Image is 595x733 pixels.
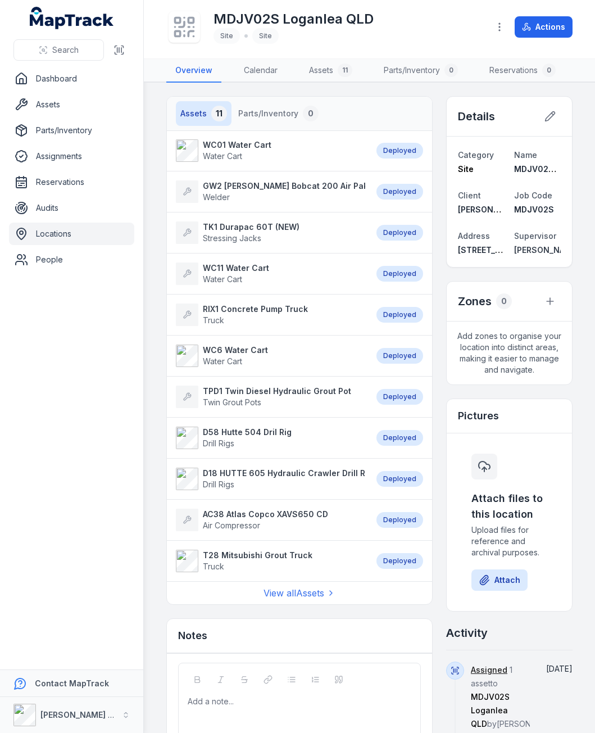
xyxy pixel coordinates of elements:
[235,59,287,83] a: Calendar
[300,59,361,83] a: Assets11
[203,180,395,192] strong: GW2 [PERSON_NAME] Bobcat 200 Air Pak Diesel
[471,665,560,729] span: 1 asset to by [PERSON_NAME]
[178,628,207,644] h3: Notes
[444,64,458,77] div: 0
[471,569,528,591] button: Attach
[458,205,523,214] span: [PERSON_NAME]
[446,625,488,641] h2: Activity
[376,512,423,528] div: Deployed
[252,28,279,44] div: Site
[214,10,374,28] h1: MDJV02S Loganlea QLD
[203,427,292,438] strong: D58 Hutte 504 Dril Rig
[375,59,467,83] a: Parts/Inventory0
[176,509,365,531] a: AC38 Atlas Copco XAVS650 CDAir Compressor
[176,386,365,408] a: TPD1 Twin Diesel Hydraulic Grout PotTwin Grout Pots
[203,139,271,151] strong: WC01 Water Cart
[203,479,234,489] span: Drill Rigs
[203,151,242,161] span: Water Cart
[9,248,134,271] a: People
[203,521,260,530] span: Air Compressor
[458,164,474,174] span: Site
[166,59,221,83] a: Overview
[376,471,423,487] div: Deployed
[176,345,365,367] a: WC6 Water CartWater Cart
[376,307,423,323] div: Deployed
[458,293,492,309] h2: Zones
[203,386,351,397] strong: TPD1 Twin Diesel Hydraulic Grout Pot
[514,191,552,200] span: Job Code
[458,231,490,241] span: Address
[480,59,565,83] a: Reservations0
[203,562,224,571] span: Truck
[9,67,134,90] a: Dashboard
[203,304,308,315] strong: RIX1 Concrete Pump Truck
[9,197,134,219] a: Audits
[546,664,573,673] time: 9/16/2025, 1:31:27 PM
[203,192,230,202] span: Welder
[376,225,423,241] div: Deployed
[496,293,512,309] div: 0
[220,31,233,40] span: Site
[203,550,312,561] strong: T28 Mitsubishi Grout Truck
[176,101,231,126] button: Assets11
[203,345,268,356] strong: WC6 Water Cart
[203,438,234,448] span: Drill Rigs
[176,468,365,490] a: D18 HUTTE 605 Hydraulic Crawler Drill RigDrill Rigs
[471,664,507,676] a: Assigned
[9,223,134,245] a: Locations
[35,678,109,688] strong: Contact MapTrack
[471,692,510,729] span: MDJV02S Loganlea QLD
[211,106,227,121] div: 11
[376,553,423,569] div: Deployed
[376,143,423,159] div: Deployed
[514,205,554,214] span: MDJV02S
[264,586,335,600] a: View allAssets
[176,180,365,203] a: GW2 [PERSON_NAME] Bobcat 200 Air Pak DieselWelder
[515,16,573,38] button: Actions
[376,430,423,446] div: Deployed
[514,231,556,241] span: Supervisor
[203,509,328,520] strong: AC38 Atlas Copco XAVS650 CD
[203,397,261,407] span: Twin Grout Pots
[203,356,242,366] span: Water Cart
[9,171,134,193] a: Reservations
[40,710,133,720] strong: [PERSON_NAME] Group
[9,119,134,142] a: Parts/Inventory
[376,184,423,200] div: Deployed
[376,266,423,282] div: Deployed
[176,304,365,326] a: RIX1 Concrete Pump TruckTruck
[542,64,556,77] div: 0
[9,93,134,116] a: Assets
[546,664,573,673] span: [DATE]
[203,274,242,284] span: Water Cart
[514,150,537,160] span: Name
[176,221,365,244] a: TK1 Durapac 60T (NEW)Stressing Jacks
[376,389,423,405] div: Deployed
[234,101,323,126] button: Parts/Inventory0
[458,108,495,124] h2: Details
[458,191,481,200] span: Client
[13,39,104,61] button: Search
[203,263,269,274] strong: WC11 Water Cart
[203,221,299,233] strong: TK1 Durapac 60T (NEW)
[30,7,114,29] a: MapTrack
[458,245,535,255] span: [STREET_ADDRESS]
[376,348,423,364] div: Deployed
[303,106,319,121] div: 0
[458,408,499,424] h3: Pictures
[447,322,572,384] span: Add zones to organise your location into distinct areas, making it easier to manage and navigate.
[176,263,365,285] a: WC11 Water CartWater Cart
[471,524,547,558] span: Upload files for reference and archival purposes.
[203,468,373,479] strong: D18 HUTTE 605 Hydraulic Crawler Drill Rig
[458,150,494,160] span: Category
[203,315,224,325] span: Truck
[471,491,547,522] h3: Attach files to this location
[514,245,561,256] a: [PERSON_NAME]
[176,550,365,572] a: T28 Mitsubishi Grout TruckTruck
[52,44,79,56] span: Search
[9,145,134,168] a: Assignments
[176,139,365,162] a: WC01 Water CartWater Cart
[338,64,352,77] div: 11
[203,233,261,243] span: Stressing Jacks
